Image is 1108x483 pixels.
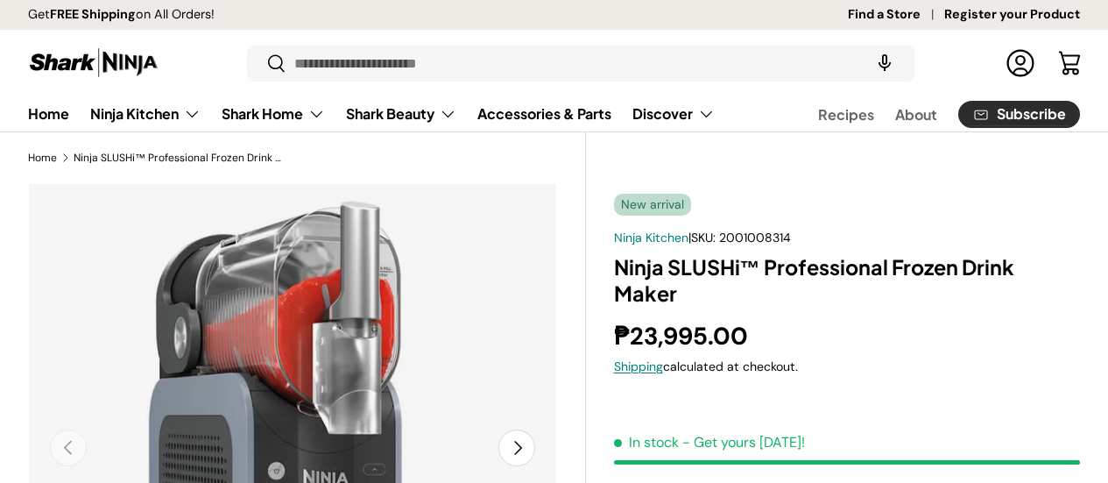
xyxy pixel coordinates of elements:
h1: Ninja SLUSHi™ Professional Frozen Drink Maker [614,254,1080,308]
summary: Discover [622,96,725,131]
p: Get on All Orders! [28,5,215,25]
a: Find a Store [848,5,944,25]
a: About [895,97,937,131]
span: | [688,230,791,245]
a: Home [28,96,69,131]
a: Discover [632,96,715,131]
a: Home [28,153,57,163]
summary: Shark Beauty [335,96,467,131]
a: Shipping [614,359,663,374]
a: Register your Product [944,5,1080,25]
span: New arrival [614,194,691,216]
span: 2001008314 [719,230,791,245]
a: Shark Beauty [346,96,456,131]
summary: Shark Home [211,96,335,131]
span: In stock [614,433,679,451]
strong: ₱23,995.00 [614,320,752,352]
a: Ninja SLUSHi™ Professional Frozen Drink Maker [74,153,284,163]
a: Recipes [818,97,874,131]
div: calculated at checkout. [614,358,1080,376]
a: Ninja Kitchen [614,230,688,245]
p: - Get yours [DATE]! [682,433,805,451]
a: Ninja Kitchen [90,96,201,131]
img: Shark Ninja Philippines [28,46,159,80]
summary: Ninja Kitchen [80,96,211,131]
a: Subscribe [958,101,1080,128]
nav: Secondary [776,96,1080,131]
a: Shark Home [222,96,325,131]
nav: Breadcrumbs [28,150,586,166]
nav: Primary [28,96,715,131]
speech-search-button: Search by voice [857,44,913,82]
a: Accessories & Parts [477,96,611,131]
span: SKU: [691,230,716,245]
span: Subscribe [997,107,1066,121]
strong: FREE Shipping [50,6,136,22]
